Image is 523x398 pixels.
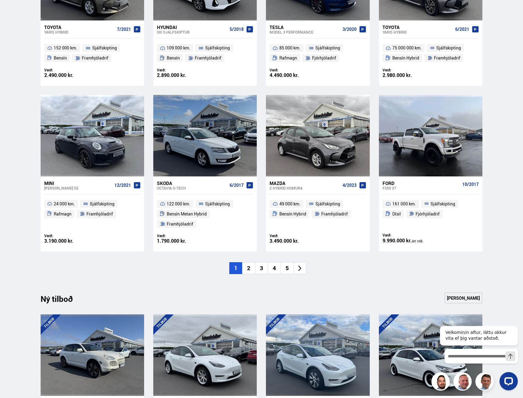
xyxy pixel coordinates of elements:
[315,44,340,52] span: Sjálfskipting
[430,200,455,208] span: Sjálfskipting
[279,200,300,208] span: 49 000 km.
[455,27,469,32] span: 6/2021
[44,180,112,186] div: Mini
[392,54,419,62] span: Bensín Hybrid
[157,30,227,34] div: i30 SJÁLFSKIPTUR
[114,183,131,188] span: 12/2021
[279,210,306,218] span: Bensín Hybrid
[383,68,431,72] div: Verð:
[41,294,83,307] div: Ný tilboð
[157,186,227,190] div: Octavia G-TECH
[434,54,460,62] span: Framhjóladrif
[279,44,300,52] span: 85 000 km.
[157,238,205,244] div: 1.790.000 kr.
[167,44,190,52] span: 109 000 km.
[270,186,340,190] div: 2 Hybrid HOMURA
[383,73,431,78] div: 2.980.000 kr.
[392,200,416,208] span: 161 000 km.
[44,24,114,30] div: Toyota
[266,20,369,86] a: Tesla Model 3 PERFORMANCE 3/2020 85 000 km. Sjálfskipting Rafmagn Fjórhjóladrif Verð: 4.490.000 kr.
[279,54,297,62] span: Rafmagn
[321,210,348,218] span: Framhjóladrif
[54,200,75,208] span: 24 000 km.
[117,27,131,32] span: 7/2021
[41,176,144,252] a: Mini [PERSON_NAME] SE 12/2021 24 000 km. Sjálfskipting Rafmagn Framhjóladrif Verð: 3.190.000 kr.
[412,238,423,243] span: án vsk.
[230,183,244,188] span: 6/2017
[383,233,431,237] div: Verð:
[54,44,77,52] span: 152 000 km.
[205,44,230,52] span: Sjálfskipting
[270,73,318,78] div: 4.490.000 kr.
[82,54,108,62] span: Framhjóladrif
[343,27,357,32] span: 3/2020
[86,210,113,218] span: Framhjóladrif
[266,176,369,252] a: Mazda 2 Hybrid HOMURA 4/2023 49 000 km. Sjálfskipting Bensín Hybrid Framhjóladrif Verð: 3.490.000...
[462,182,479,187] span: 10/2017
[435,315,520,395] iframe: LiveChat chat widget
[392,44,422,52] span: 75 000 000 km.
[383,30,453,34] div: Yaris HYBRID
[383,24,453,30] div: Toyota
[167,210,207,218] span: Bensín Metan Hybrid
[90,200,114,208] span: Sjálfskipting
[157,180,227,186] div: Skoda
[242,262,255,274] li: 2
[312,54,336,62] span: Fjórhjóladrif
[44,73,93,78] div: 2.490.000 kr.
[44,30,114,34] div: Yaris HYBRID
[44,238,93,244] div: 3.190.000 kr.
[392,210,401,218] span: Dísil
[153,176,257,252] a: Skoda Octavia G-TECH 6/2017 122 000 km. Sjálfskipting Bensín Metan Hybrid Framhjóladrif Verð: 1.7...
[44,233,93,238] div: Verð:
[315,200,340,208] span: Sjálfskipting
[270,30,340,34] div: Model 3 PERFORMANCE
[436,44,461,52] span: Sjálfskipting
[167,220,193,228] span: Framhjóladrif
[270,24,340,30] div: Tesla
[268,262,281,274] li: 4
[270,68,318,72] div: Verð:
[445,292,482,303] a: [PERSON_NAME]
[255,262,268,274] li: 3
[167,200,190,208] span: 122 000 km.
[343,183,357,188] span: 4/2023
[153,20,257,86] a: Hyundai i30 SJÁLFSKIPTUR 5/2018 109 000 km. Sjálfskipting Bensín Framhjóladrif Verð: 2.890.000 kr.
[157,233,205,238] div: Verð:
[157,24,227,30] div: Hyundai
[229,262,242,274] li: 1
[383,180,460,186] div: Ford
[270,238,318,244] div: 3.490.000 kr.
[383,238,431,244] div: 9.990.000 kr.
[281,262,293,274] li: 5
[44,186,112,190] div: [PERSON_NAME] SE
[195,54,221,62] span: Framhjóladrif
[383,186,460,190] div: F350 37
[432,373,451,392] img: nhp88E3Fdnt1Opn2.png
[54,54,67,62] span: Bensín
[379,20,482,86] a: Toyota Yaris HYBRID 6/2021 75 000 000 km. Sjálfskipting Bensín Hybrid Framhjóladrif Verð: 2.980.0...
[205,200,230,208] span: Sjálfskipting
[416,210,440,218] span: Fjórhjóladrif
[92,44,117,52] span: Sjálfskipting
[230,27,244,32] span: 5/2018
[41,20,144,86] a: Toyota Yaris HYBRID 7/2021 152 000 km. Sjálfskipting Bensín Framhjóladrif Verð: 2.490.000 kr.
[167,54,180,62] span: Bensín
[270,233,318,238] div: Verð:
[379,176,482,252] a: Ford F350 37 10/2017 161 000 km. Sjálfskipting Dísil Fjórhjóladrif Verð: 9.990.000 kr.án vsk.
[44,68,93,72] div: Verð:
[157,73,205,78] div: 2.890.000 kr.
[157,68,205,72] div: Verð:
[54,210,71,218] span: Rafmagn
[270,180,340,186] div: Mazda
